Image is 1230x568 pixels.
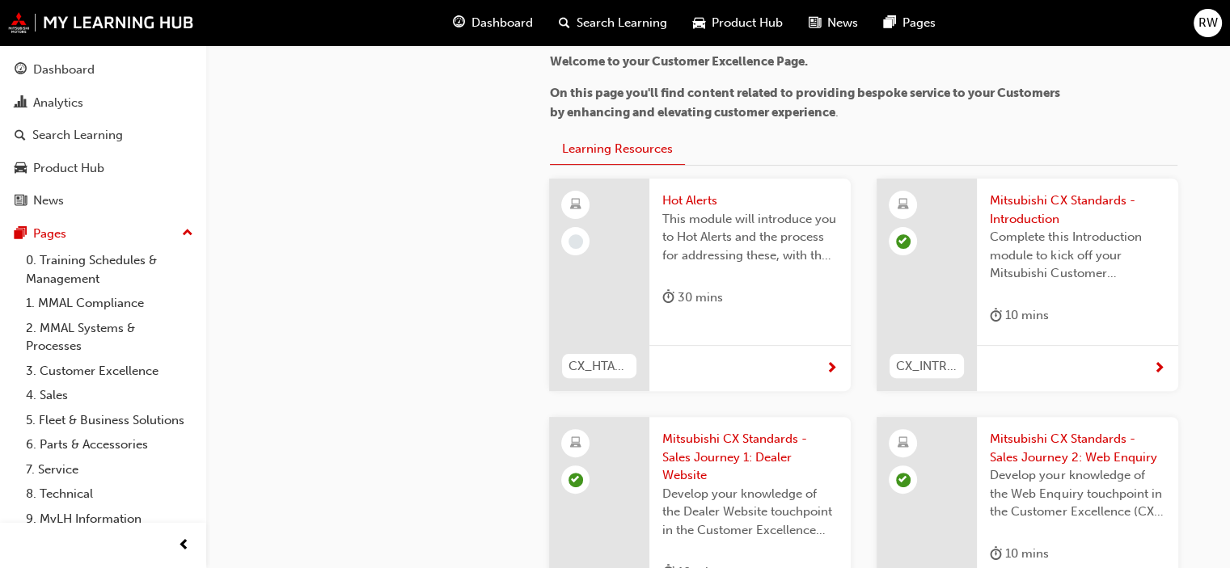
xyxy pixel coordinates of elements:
span: Mitsubishi CX Standards - Sales Journey 1: Dealer Website [662,430,838,485]
span: pages-icon [884,13,896,33]
span: Develop your knowledge of the Web Enquiry touchpoint in the Customer Excellence (CX) Sales journey. [990,466,1165,521]
span: Dashboard [471,14,533,32]
a: 6. Parts & Accessories [19,432,200,457]
span: News [827,14,858,32]
span: pages-icon [15,227,27,242]
span: learningResourceType_ELEARNING-icon [898,433,909,454]
a: search-iconSearch Learning [546,6,680,40]
a: Analytics [6,88,200,118]
a: news-iconNews [796,6,871,40]
span: learningResourceType_ELEARNING-icon [570,433,581,454]
span: Welcome to your Customer Excellence Page. [550,54,808,69]
span: learningResourceType_ELEARNING-icon [898,195,909,216]
span: chart-icon [15,96,27,111]
span: news-icon [809,13,821,33]
span: learningRecordVerb_PASS-icon [569,473,583,487]
div: Pages [33,225,66,243]
span: car-icon [15,162,27,176]
span: search-icon [15,128,26,143]
span: guage-icon [15,63,27,78]
a: guage-iconDashboard [440,6,546,40]
span: learningRecordVerb_PASS-icon [896,234,911,249]
span: guage-icon [453,13,465,33]
a: 5. Fleet & Business Solutions [19,408,200,433]
span: search-icon [559,13,570,33]
span: Mitsubishi CX Standards - Sales Journey 2: Web Enquiry [990,430,1165,466]
a: car-iconProduct Hub [680,6,796,40]
span: news-icon [15,194,27,208]
a: 4. Sales [19,383,200,408]
span: Develop your knowledge of the Dealer Website touchpoint in the Customer Excellence (CX) Sales jou... [662,485,838,540]
span: next-icon [826,362,838,377]
button: Learning Resources [550,134,685,166]
span: learningRecordVerb_PASS-icon [896,473,911,487]
span: duration-icon [990,544,1002,564]
a: 9. MyLH Information [19,507,200,532]
span: up-icon [182,223,193,244]
div: Product Hub [33,159,104,178]
a: 2. MMAL Systems & Processes [19,316,200,359]
span: Mitsubishi CX Standards - Introduction [990,191,1165,228]
a: CX_INTRO_M01Mitsubishi CX Standards - IntroductionComplete this Introduction module to kick off y... [877,179,1178,391]
div: 10 mins [990,544,1049,564]
div: Dashboard [33,61,95,79]
span: Product Hub [712,14,783,32]
a: Search Learning [6,120,200,150]
a: Product Hub [6,154,200,183]
div: 10 mins [990,305,1049,326]
button: Pages [6,219,200,249]
a: 3. Customer Excellence [19,359,200,384]
div: 30 mins [662,288,723,308]
a: 0. Training Schedules & Management [19,248,200,291]
a: CX_HTALRTS_M1Hot AlertsThis module will introduce you to Hot Alerts and the process for addressin... [549,179,851,391]
a: 7. Service [19,457,200,482]
a: 1. MMAL Compliance [19,291,200,316]
a: News [6,186,200,216]
span: duration-icon [990,305,1002,326]
a: pages-iconPages [871,6,949,40]
a: 8. Technical [19,482,200,507]
span: This module will introduce you to Hot Alerts and the process for addressing these, with the aim o... [662,210,838,265]
span: Pages [902,14,936,32]
span: duration-icon [662,288,674,308]
span: CX_INTRO_M01 [896,357,957,376]
div: News [33,191,64,210]
a: Dashboard [6,55,200,85]
span: On this page you'll find content related to providing bespoke service to your Customers by enhanc... [550,86,1063,120]
span: Hot Alerts [662,191,838,210]
img: mmal [8,12,194,33]
span: prev-icon [178,536,190,556]
span: Complete this Introduction module to kick off your Mitsubishi Customer Excellence (CX) Standards ... [990,228,1165,283]
button: RW [1194,9,1222,37]
span: CX_HTALRTS_M1 [569,357,630,376]
button: DashboardAnalyticsSearch LearningProduct HubNews [6,52,200,219]
div: Search Learning [32,126,123,145]
div: Analytics [33,94,83,112]
span: learningResourceType_ELEARNING-icon [570,195,581,216]
span: . [835,105,839,120]
span: Search Learning [577,14,667,32]
span: RW [1198,14,1218,32]
span: learningRecordVerb_NONE-icon [569,234,583,249]
span: next-icon [1153,362,1165,377]
span: car-icon [693,13,705,33]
